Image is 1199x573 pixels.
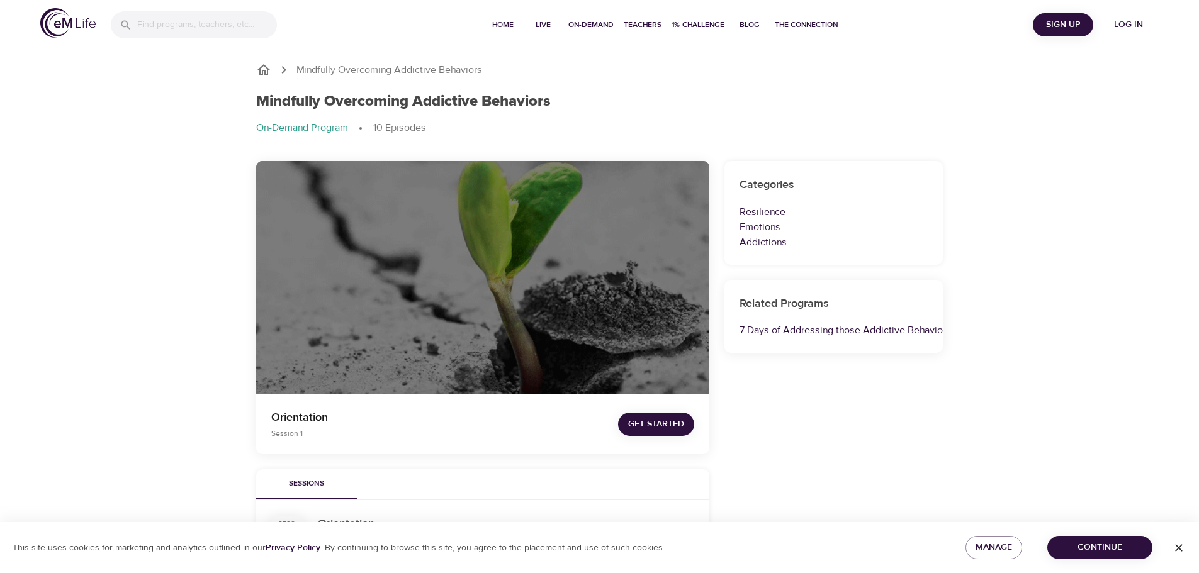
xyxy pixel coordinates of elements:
span: Sessions [264,477,349,491]
span: 1% Challenge [672,18,724,31]
span: Get Started [628,416,684,432]
button: Log in [1098,13,1159,36]
span: Blog [735,18,765,31]
span: On-Demand [568,18,614,31]
span: Teachers [624,18,661,31]
h1: Mindfully Overcoming Addictive Behaviors [256,92,551,111]
button: Continue [1047,536,1152,559]
p: Orientation [271,409,585,426]
span: Log in [1103,17,1154,33]
span: Continue [1057,540,1142,555]
a: 7 Days of Addressing those Addictive Behaviors [740,324,951,337]
button: Sign Up [1033,13,1093,36]
div: Sess [278,520,295,530]
p: Addictions [740,235,928,250]
button: Get Started [618,413,694,436]
span: The Connection [775,18,838,31]
p: Resilience [740,204,928,220]
p: Mindfully Overcoming Addictive Behaviors [296,63,482,77]
a: Privacy Policy [266,542,320,554]
p: On-Demand Program [256,121,348,135]
span: Sign Up [1038,17,1088,33]
button: Manage [965,536,1022,559]
nav: breadcrumb [256,62,943,77]
p: Emotions [740,220,928,235]
h6: Related Programs [740,295,928,313]
span: Home [488,18,518,31]
span: Manage [976,540,1012,555]
img: logo [40,8,96,38]
h6: Categories [740,176,928,194]
input: Find programs, teachers, etc... [137,11,277,38]
h6: Orientation [318,515,395,533]
span: Live [528,18,558,31]
nav: breadcrumb [256,121,943,136]
p: Session 1 [271,428,585,439]
p: 10 Episodes [373,121,426,135]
